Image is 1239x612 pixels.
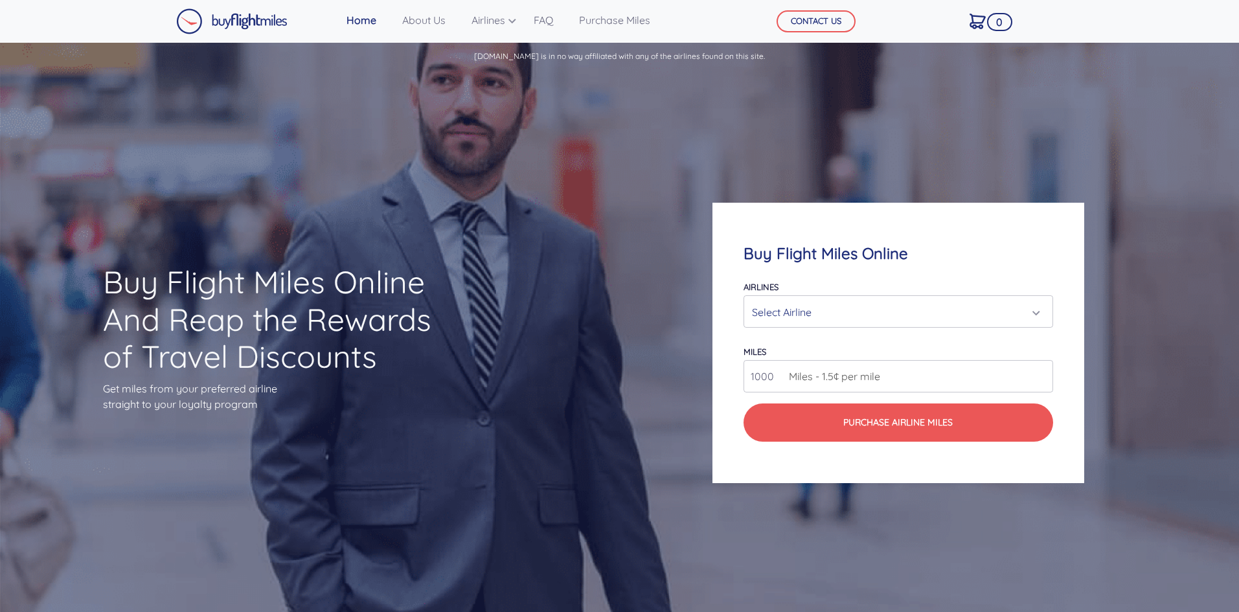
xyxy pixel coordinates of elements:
a: FAQ [529,7,558,33]
h4: Buy Flight Miles Online [744,244,1052,263]
button: Select Airline [744,295,1052,328]
span: 0 [987,13,1012,31]
a: Airlines [466,7,513,33]
a: Purchase Miles [574,7,655,33]
a: Buy Flight Miles Logo [176,5,288,38]
a: About Us [397,7,451,33]
img: Cart [970,14,986,29]
button: Purchase Airline Miles [744,403,1052,442]
a: 0 [964,7,991,34]
a: Home [341,7,381,33]
h1: Buy Flight Miles Online And Reap the Rewards of Travel Discounts [103,264,454,376]
p: Get miles from your preferred airline straight to your loyalty program [103,381,454,412]
label: miles [744,346,766,357]
label: Airlines [744,282,779,292]
span: Miles - 1.5¢ per mile [782,368,880,384]
img: Buy Flight Miles Logo [176,8,288,34]
div: Select Airline [752,300,1036,324]
button: CONTACT US [777,10,856,32]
